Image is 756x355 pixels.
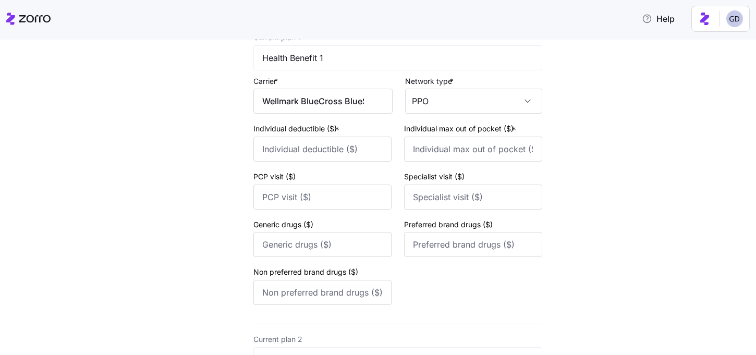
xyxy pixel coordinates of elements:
img: 68a7f73c8a3f673b81c40441e24bb121 [726,10,743,27]
button: Help [633,8,683,29]
label: Individual max out of pocket ($) [404,123,518,134]
label: PCP visit ($) [253,171,296,182]
label: Network type [405,76,456,87]
input: Specialist visit ($) [404,185,542,210]
label: Preferred brand drugs ($) [404,219,493,230]
input: Individual deductible ($) [253,137,392,162]
input: Generic drugs ($) [253,232,392,257]
input: Individual max out of pocket ($) [404,137,542,162]
label: Carrier [253,76,280,87]
label: Non preferred brand drugs ($) [253,266,358,278]
label: Generic drugs ($) [253,219,313,230]
input: Non preferred brand drugs ($) [253,280,392,305]
input: Network type [405,89,542,114]
label: Current plan 2 [253,334,302,345]
label: Individual deductible ($) [253,123,342,134]
span: Help [642,13,675,25]
input: Preferred brand drugs ($) [404,232,542,257]
label: Specialist visit ($) [404,171,465,182]
input: Carrier [253,89,393,114]
input: PCP visit ($) [253,185,392,210]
